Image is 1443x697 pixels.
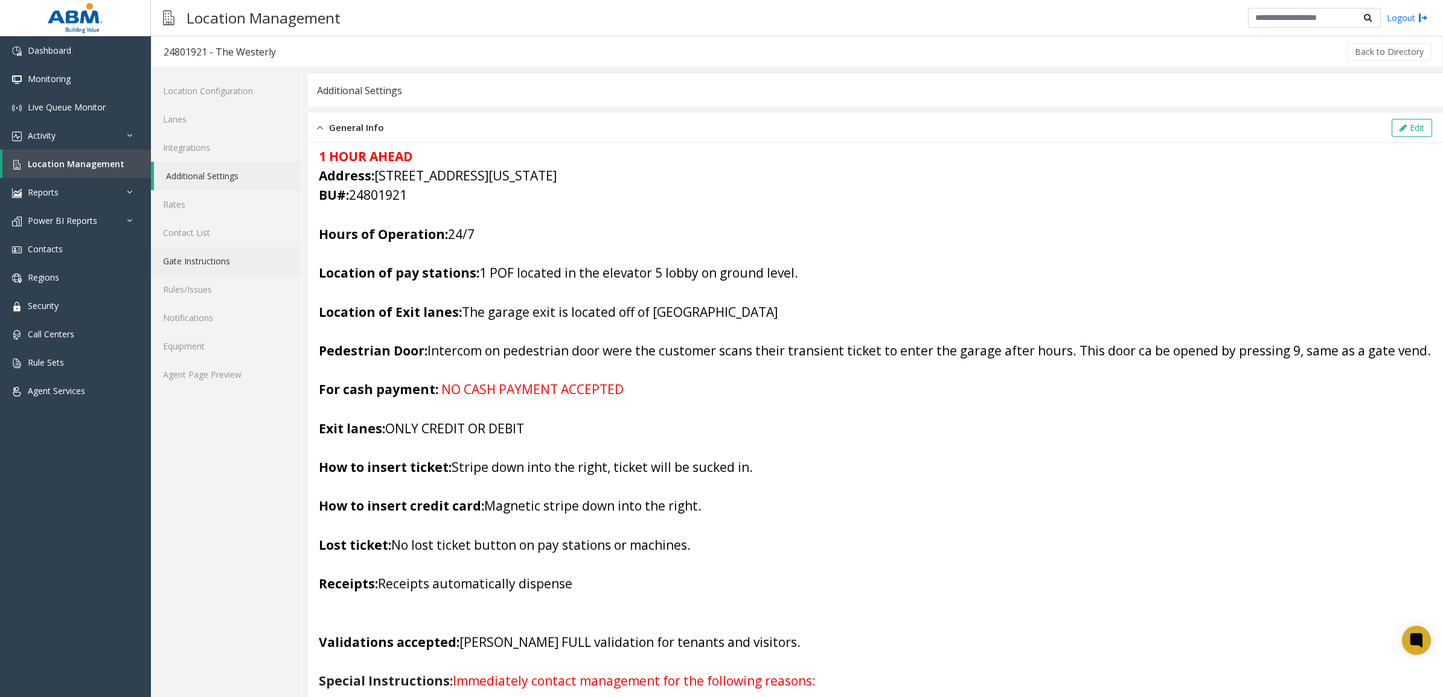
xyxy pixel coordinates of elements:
[319,264,798,281] font: 1 POF located in the elevator 5 lobby on ground level.
[28,243,63,255] span: Contacts
[453,672,816,689] font: Immediately contact management for the following reasons:
[151,190,301,218] a: Rates
[319,167,374,184] b: Address:
[28,186,59,198] span: Reports
[319,420,524,437] font: ONLY CREDIT OR DEBIT
[28,45,71,56] span: Dashboard
[319,497,484,514] b: How to insert credit card:
[319,148,412,165] font: 1 HOUR AHEAD
[319,634,801,651] font: [PERSON_NAME] FULL validation for tenants and visitors.
[12,75,22,84] img: 'icon'
[12,302,22,311] img: 'icon'
[319,381,438,398] b: For cash payment:
[12,273,22,283] img: 'icon'
[319,575,378,592] b: Receipts:
[319,186,349,203] b: BU#:
[151,218,301,247] a: Contact List
[319,226,475,243] font: 24/7
[319,186,407,203] font: 24801921
[28,130,56,141] span: Activity
[154,162,301,190] a: Additional Settings
[319,459,452,476] b: How to insert ticket:
[1347,43,1432,61] button: Back to Directory
[12,132,22,141] img: 'icon'
[12,217,22,226] img: 'icon'
[151,360,301,389] a: Agent Page Preview
[28,272,59,283] span: Regions
[28,385,85,396] span: Agent Services
[28,328,74,340] span: Call Centers
[319,536,391,553] b: Lost ticket:
[151,133,301,162] a: Integrations
[151,105,301,133] a: Lanes
[151,304,301,332] a: Notifications
[151,275,301,304] a: Rules/Issues
[1387,11,1428,24] a: Logout
[319,536,691,553] font: No lost ticket button on pay stations or machines.
[28,158,124,170] span: Location Management
[319,304,462,320] b: Location of Exit lanes:
[28,215,97,226] span: Power BI Reports
[319,634,459,651] b: Validations accepted:
[12,103,22,113] img: 'icon'
[319,167,557,184] font: [STREET_ADDRESS][US_STATE]
[12,330,22,340] img: 'icon'
[28,101,106,113] span: Live Queue Monitor
[12,387,22,396] img: 'icon'
[319,497,702,514] font: Magnetic stripe down into the right.
[319,226,448,243] b: Hours of Operation:
[1418,11,1428,24] img: logout
[1392,119,1432,137] button: Edit
[151,247,301,275] a: Gate Instructions
[319,342,1431,359] font: Intercom on pedestrian door were the customer scans their transient ticket to enter the garage af...
[12,188,22,198] img: 'icon'
[28,357,64,368] span: Rule Sets
[151,332,301,360] a: Equipment
[317,121,323,135] img: opened
[12,160,22,170] img: 'icon'
[12,46,22,56] img: 'icon'
[2,150,151,178] a: Location Management
[319,672,453,689] b: Special Instructions:
[319,342,427,359] b: Pedestrian Door:
[12,358,22,368] img: 'icon'
[181,3,347,33] h3: Location Management
[317,83,402,98] div: Additional Settings
[164,44,276,60] div: 24801921 - The Westerly
[319,459,753,476] font: Stripe down into the right, ticket will be sucked in.
[319,420,385,437] b: Exit lanes:
[441,381,624,398] font: NO CASH PAYMENT ACCEPTED
[319,264,479,281] b: Location of pay stations:
[329,121,384,135] span: General Info
[319,304,778,320] font: The garage exit is located off of [GEOGRAPHIC_DATA]
[12,245,22,255] img: 'icon'
[28,300,59,311] span: Security
[151,77,301,105] a: Location Configuration
[163,3,174,33] img: pageIcon
[28,73,71,84] span: Monitoring
[319,575,572,592] font: Receipts automatically dispense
